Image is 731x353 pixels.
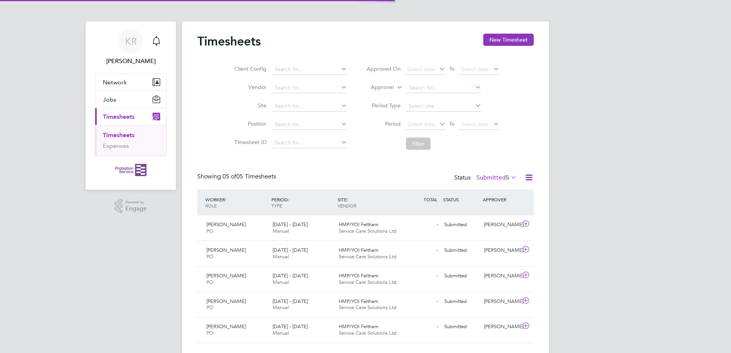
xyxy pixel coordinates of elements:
span: HMP/YOI Feltham [339,298,378,304]
button: Timesheets [95,108,166,125]
div: SITE [336,193,402,212]
div: [PERSON_NAME] [481,219,521,231]
label: Site [232,102,266,109]
span: [PERSON_NAME] [206,298,246,304]
div: [PERSON_NAME] [481,295,521,308]
span: Manual [273,304,289,311]
span: To [447,119,457,129]
div: APPROVER [481,193,521,206]
span: HMP/YOI Feltham [339,221,378,228]
div: Submitted [441,270,481,282]
a: Powered byEngage [115,199,147,214]
div: Showing [197,173,278,181]
span: PO [206,279,213,285]
input: Search for... [272,119,347,130]
span: Manual [273,228,289,234]
span: Timesheets [103,113,135,120]
div: Submitted [441,244,481,257]
a: Expenses [103,142,129,149]
div: Timesheets [95,125,166,156]
div: Submitted [441,321,481,333]
div: [PERSON_NAME] [481,270,521,282]
input: Search for... [406,83,481,93]
input: Search for... [272,64,347,75]
span: [PERSON_NAME] [206,272,246,279]
span: HMP/YOI Feltham [339,272,378,279]
span: KR [125,36,137,46]
span: Service Care Solutions Ltd [339,330,396,336]
span: Manual [273,279,289,285]
span: HMP/YOI Feltham [339,247,378,253]
label: Period Type [366,102,401,109]
span: HMP/YOI Feltham [339,323,378,330]
input: Search for... [272,138,347,148]
div: Status [454,173,518,183]
span: [PERSON_NAME] [206,221,246,228]
div: - [401,219,441,231]
nav: Main navigation [86,21,176,190]
label: Position [232,120,266,127]
button: New Timesheet [483,34,534,46]
button: Jobs [95,91,166,108]
span: Service Care Solutions Ltd [339,304,396,311]
div: Submitted [441,219,481,231]
span: [DATE] - [DATE] [273,272,308,279]
span: Kirk Rogers [95,57,167,66]
span: [PERSON_NAME] [206,247,246,253]
label: Period [366,120,401,127]
span: 5 [506,174,509,181]
span: Select date [461,121,489,128]
button: Network [95,74,166,91]
div: Submitted [441,295,481,308]
span: / [225,196,226,202]
div: [PERSON_NAME] [481,321,521,333]
span: / [288,196,289,202]
h2: Timesheets [197,34,261,49]
span: 05 Timesheets [223,173,276,180]
span: [DATE] - [DATE] [273,221,308,228]
div: WORKER [203,193,270,212]
span: PO [206,253,213,260]
img: probationservice-logo-retina.png [115,164,146,176]
span: Engage [125,206,147,212]
label: Approved On [366,65,401,72]
div: - [401,295,441,308]
div: STATUS [441,193,481,206]
input: Select one [406,101,481,112]
span: [DATE] - [DATE] [273,323,308,330]
span: Manual [273,330,289,336]
input: Search for... [272,101,347,112]
span: TOTAL [424,196,437,202]
span: TYPE [271,202,282,209]
a: KR[PERSON_NAME] [95,29,167,66]
div: [PERSON_NAME] [481,244,521,257]
span: ROLE [205,202,217,209]
span: PO [206,330,213,336]
span: Service Care Solutions Ltd [339,253,396,260]
span: [DATE] - [DATE] [273,298,308,304]
span: PO [206,228,213,234]
div: PERIOD [270,193,336,212]
span: [PERSON_NAME] [206,323,246,330]
span: / [347,196,348,202]
span: Manual [273,253,289,260]
span: [DATE] - [DATE] [273,247,308,253]
div: - [401,270,441,282]
span: PO [206,304,213,311]
input: Search for... [272,83,347,93]
span: 05 of [223,173,236,180]
span: Network [103,79,127,86]
button: Filter [406,138,430,150]
div: - [401,244,441,257]
span: Powered by [125,199,147,206]
span: Jobs [103,96,116,103]
span: Service Care Solutions Ltd [339,228,396,234]
span: Select date [461,66,489,73]
div: - [401,321,441,333]
span: Select date [407,66,435,73]
span: To [447,64,457,74]
span: Select date [407,121,435,128]
label: Vendor [232,84,266,91]
label: Client Config [232,65,266,72]
a: Timesheets [103,131,135,139]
